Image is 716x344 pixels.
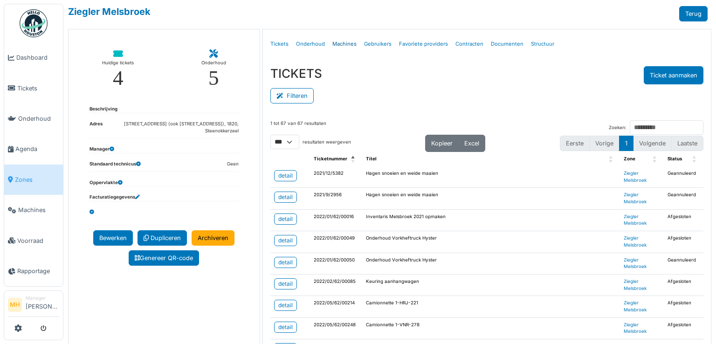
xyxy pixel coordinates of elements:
[129,250,199,266] a: Genereer QR-code
[310,253,362,274] td: 2022/01/62/00050
[8,298,22,312] li: MH
[4,256,63,286] a: Rapportage
[274,322,297,333] a: detail
[18,206,59,214] span: Machines
[270,88,314,103] button: Filteren
[624,214,647,226] a: Ziegler Melsbroek
[278,193,293,201] div: detail
[609,124,626,131] label: Zoeken:
[4,165,63,195] a: Zones
[89,161,141,172] dt: Standaard technicus
[194,42,234,96] a: Onderhoud 5
[360,33,395,55] a: Gebruikers
[314,156,347,161] span: Ticketnummer
[351,152,357,166] span: Ticketnummer: Activate to invert sorting
[310,231,362,253] td: 2022/01/62/00049
[303,139,351,146] label: resultaten weergeven
[4,103,63,134] a: Onderhoud
[362,274,620,296] td: Keuring aanhangwagen
[624,300,647,312] a: Ziegler Melsbroek
[278,301,293,310] div: detail
[362,188,620,209] td: Hagen snoeien en weide maaien
[18,114,59,123] span: Onderhoud
[4,134,63,164] a: Agenda
[624,192,647,204] a: Ziegler Melsbroek
[4,225,63,255] a: Voorraad
[68,6,151,17] a: Ziegler Melsbroek
[458,135,485,152] button: Excel
[292,33,329,55] a: Onderhoud
[310,209,362,231] td: 2022/01/62/00016
[113,68,124,89] div: 4
[668,156,682,161] span: Status
[278,215,293,223] div: detail
[227,161,239,168] dd: Geen
[89,146,114,153] dt: Manager
[89,106,117,113] dt: Beschrijving
[274,278,297,289] a: detail
[362,231,620,253] td: Onderhoud Vorkheftruck Hyster
[679,6,708,21] a: Terug
[619,136,633,151] button: 1
[464,140,479,147] span: Excel
[664,317,703,339] td: Afgesloten
[278,236,293,245] div: detail
[20,9,48,37] img: Badge_color-CXgf-gQk.svg
[362,317,620,339] td: Camionnette 1-VNR-278
[274,235,297,246] a: detail
[278,172,293,180] div: detail
[653,152,658,166] span: Zone: Activate to sort
[664,188,703,209] td: Geannuleerd
[4,42,63,73] a: Dashboard
[267,33,292,55] a: Tickets
[93,230,133,246] a: Bewerken
[201,58,226,68] div: Onderhoud
[192,230,234,246] a: Archiveren
[624,156,635,161] span: Zone
[4,195,63,225] a: Machines
[664,274,703,296] td: Afgesloten
[17,84,59,93] span: Tickets
[664,209,703,231] td: Afgesloten
[274,257,297,268] a: detail
[278,258,293,267] div: detail
[89,121,103,138] dt: Adres
[664,296,703,317] td: Afgesloten
[89,179,123,186] dt: Oppervlakte
[310,274,362,296] td: 2022/02/62/00085
[329,33,360,55] a: Machines
[208,68,219,89] div: 5
[278,323,293,331] div: detail
[452,33,487,55] a: Contracten
[26,295,59,315] li: [PERSON_NAME]
[138,230,187,246] a: Dupliceren
[95,42,141,96] a: Huidige tickets 4
[431,140,453,147] span: Kopieer
[310,166,362,188] td: 2021/12/5382
[270,120,326,135] div: 1 tot 67 van 67 resultaten
[270,66,322,81] h3: TICKETS
[624,235,647,248] a: Ziegler Melsbroek
[15,175,59,184] span: Zones
[8,295,59,317] a: MH Manager[PERSON_NAME]
[664,253,703,274] td: Geannuleerd
[609,152,614,166] span: Titel: Activate to sort
[560,136,703,151] nav: pagination
[274,213,297,225] a: detail
[624,322,647,334] a: Ziegler Melsbroek
[366,156,377,161] span: Titel
[527,33,558,55] a: Structuur
[624,279,647,291] a: Ziegler Melsbroek
[362,209,620,231] td: Inventaris Melsbroek 2021 opmaken
[310,296,362,317] td: 2022/05/62/00214
[692,152,698,166] span: Status: Activate to sort
[664,231,703,253] td: Afgesloten
[395,33,452,55] a: Favoriete providers
[624,171,647,183] a: Ziegler Melsbroek
[15,144,59,153] span: Agenda
[278,280,293,288] div: detail
[425,135,459,152] button: Kopieer
[17,236,59,245] span: Voorraad
[487,33,527,55] a: Documenten
[16,53,59,62] span: Dashboard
